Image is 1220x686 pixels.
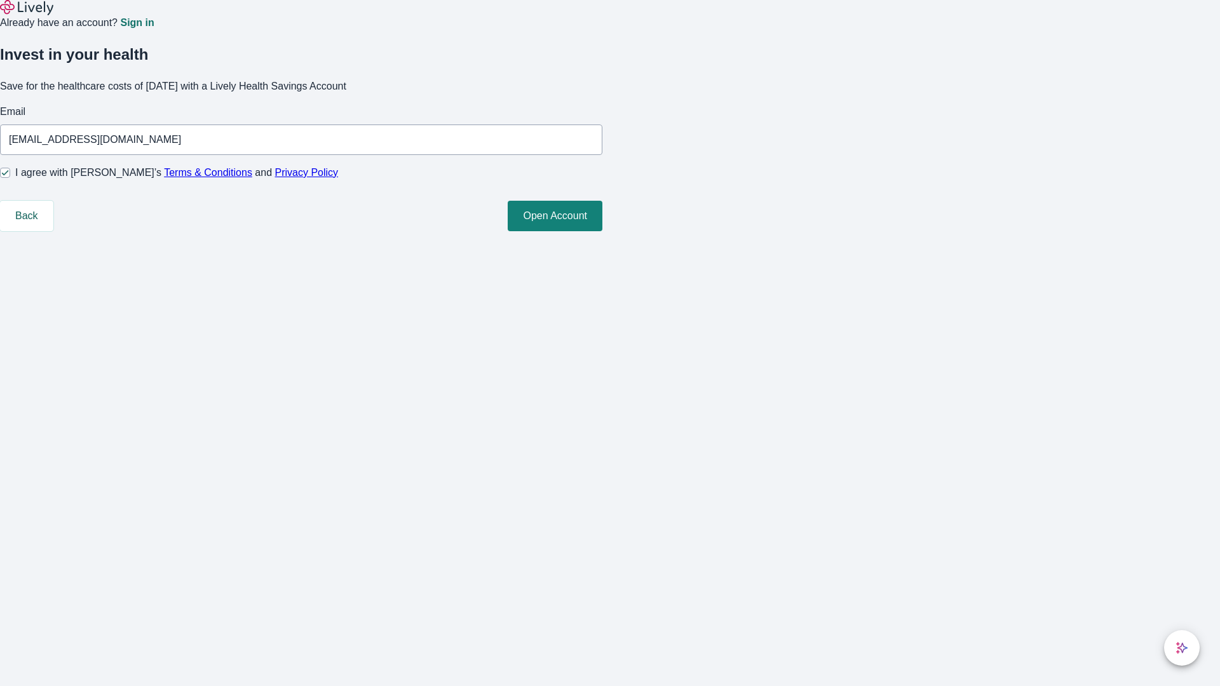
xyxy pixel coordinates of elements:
button: chat [1164,630,1200,666]
svg: Lively AI Assistant [1176,642,1188,654]
span: I agree with [PERSON_NAME]’s and [15,165,338,180]
button: Open Account [508,201,602,231]
a: Terms & Conditions [164,167,252,178]
a: Privacy Policy [275,167,339,178]
a: Sign in [120,18,154,28]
